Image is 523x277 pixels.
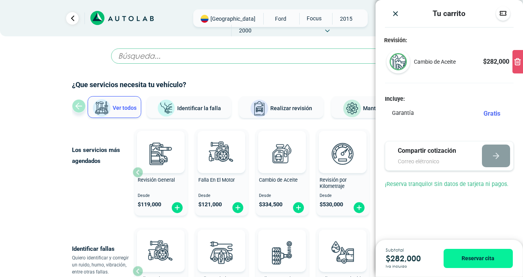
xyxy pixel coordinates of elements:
span: FOCUS [300,13,327,24]
img: revision_por_kilometraje-v3.svg [325,136,360,171]
button: Revisión General Desde $119,000 [135,129,187,216]
img: fi_plus-circle2.svg [171,202,183,214]
button: Identificar la falla [147,96,231,118]
p: Identificar fallas [72,243,133,254]
img: Identificar la falla [157,99,176,118]
img: AD0BCuuxAAAAAElFTkSuQmCC [210,231,233,255]
img: AD0BCuuxAAAAAElFTkSuQmCC [331,132,354,156]
img: AD0BCuuxAAAAAElFTkSuQmCC [270,231,294,255]
img: fi_plus-circle2.svg [232,202,244,214]
span: 2000 [232,25,259,36]
img: Descuentos code image [499,9,507,17]
span: Subtotal [386,248,432,252]
button: Revisión por Kilometraje Desde $530,000 [316,129,369,216]
img: fi_plus-circle2.svg [292,202,305,214]
h3: Tu carrito [433,9,465,18]
img: diagnostic_engine-v3.svg [204,136,239,171]
button: Realizar revisión [239,96,324,118]
span: Mantenimientos [363,105,404,111]
img: diagnostic_gota-de-sangre-v3.svg [325,235,360,270]
img: diagnostic_suspension-v3.svg [265,235,299,270]
button: Ver todos [88,96,141,118]
span: [GEOGRAPHIC_DATA] [210,15,255,23]
span: Cambio de Aceite [259,177,298,183]
span: Desde [320,193,366,198]
img: AD0BCuuxAAAAAElFTkSuQmCC [331,231,354,255]
img: Ver todos [92,99,111,118]
img: mantenimiento_general-v3.svg [390,53,407,70]
img: diagnostic_bombilla-v3.svg [204,235,239,270]
span: Iva incluido [386,264,407,268]
p: Quiero identificar y corregir un ruido, humo, vibración, entre otras fallas. [72,254,133,275]
p: Compartir cotización [398,146,467,155]
span: $ 121,000 [198,201,222,208]
img: Realizar revisión [250,99,269,118]
span: $ 119,000 [138,201,161,208]
span: Desde [138,193,184,198]
button: Close [392,9,399,18]
span: Falla En El Motor [198,177,235,183]
span: Realizar revisión [270,105,312,111]
img: cambio_de_aceite-v3.svg [265,136,299,171]
img: AD0BCuuxAAAAAElFTkSuQmCC [149,132,173,156]
img: Flag of COLOMBIA [201,15,208,23]
h2: ¿Que servicios necesita tu vehículo? [72,80,451,90]
p: Garantía [392,109,414,118]
button: Reservar cita [444,249,513,268]
img: revision_general-v3.svg [144,136,178,171]
button: Falla En El Motor Desde $121,000 [195,129,248,216]
p: $ 282,000 [483,57,509,66]
span: Desde [198,193,245,198]
img: close icon [392,10,399,18]
button: Cambio de Aceite Desde $334,500 [256,129,309,216]
span: Desde [259,193,306,198]
p: $ 282,000 [386,252,432,264]
img: diagnostic_engine-v3.svg [144,235,178,270]
h4: Revisión: [376,37,523,44]
h4: Incluye: [385,96,514,102]
img: AD0BCuuxAAAAAElFTkSuQmCC [270,132,294,156]
img: AD0BCuuxAAAAAElFTkSuQmCC [149,231,173,255]
span: FORD [267,13,295,25]
span: 2015 [332,13,360,25]
p: Cambio de Aceite [414,58,456,66]
span: $ 530,000 [320,201,343,208]
button: Mantenimientos [331,96,416,118]
input: Correo elétronico [398,157,467,166]
img: Mantenimientos [343,99,361,118]
div: ¡Reserva tranquilo! Sin datos de tarjeta ni pagos. [376,180,523,198]
span: Revisión General [138,177,175,183]
span: $ 334,500 [259,201,282,208]
p: Los servicios más agendados [72,145,133,166]
div: Gratis [483,109,507,118]
span: Identificar la falla [177,105,221,111]
a: Ir al paso anterior [66,12,79,25]
img: AD0BCuuxAAAAAElFTkSuQmCC [210,132,233,156]
span: Ver todos [113,105,137,111]
span: Revisión por Kilometraje [320,177,347,189]
input: Búsqueda... [111,48,412,64]
img: fi_plus-circle2.svg [353,202,365,214]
